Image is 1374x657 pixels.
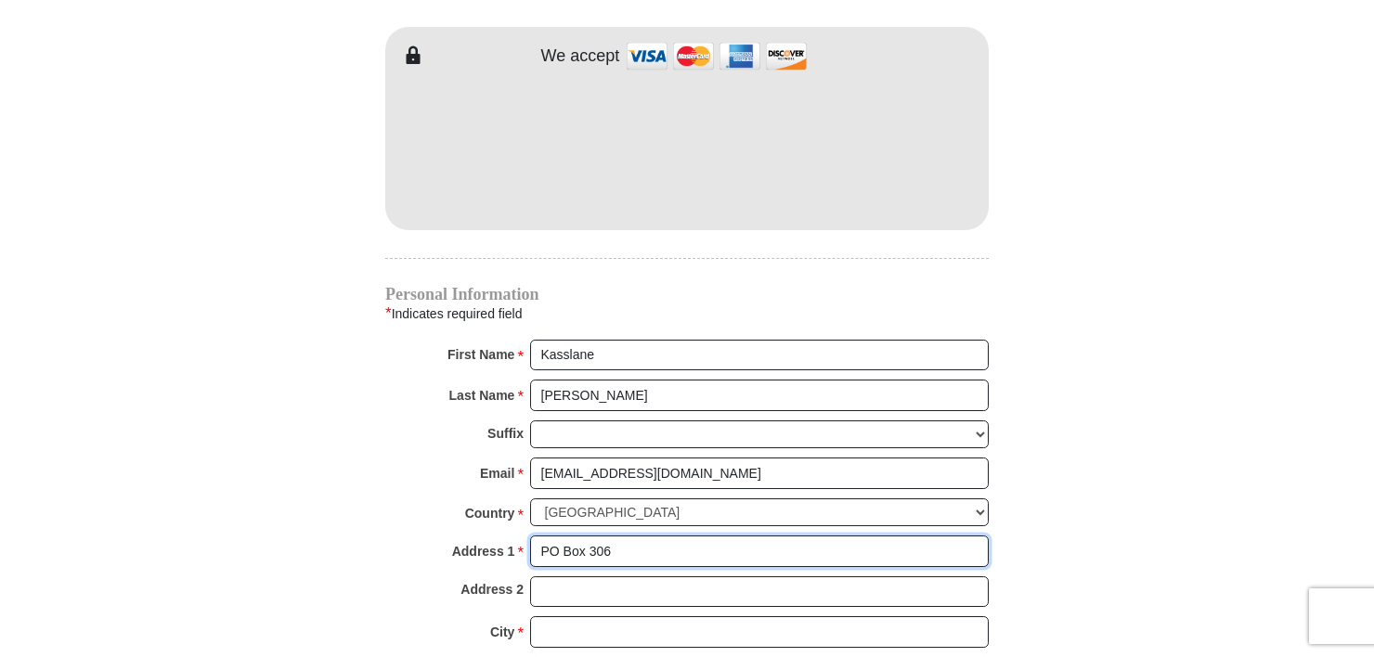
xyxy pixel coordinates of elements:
img: credit cards accepted [624,36,810,76]
strong: Email [480,460,514,486]
strong: Address 1 [452,538,515,564]
strong: Address 2 [460,576,524,602]
strong: Country [465,500,515,526]
strong: City [490,619,514,645]
strong: Last Name [449,382,515,408]
strong: Suffix [487,420,524,446]
div: Indicates required field [385,302,989,326]
h4: We accept [541,46,620,67]
h4: Personal Information [385,287,989,302]
strong: First Name [447,341,514,367]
